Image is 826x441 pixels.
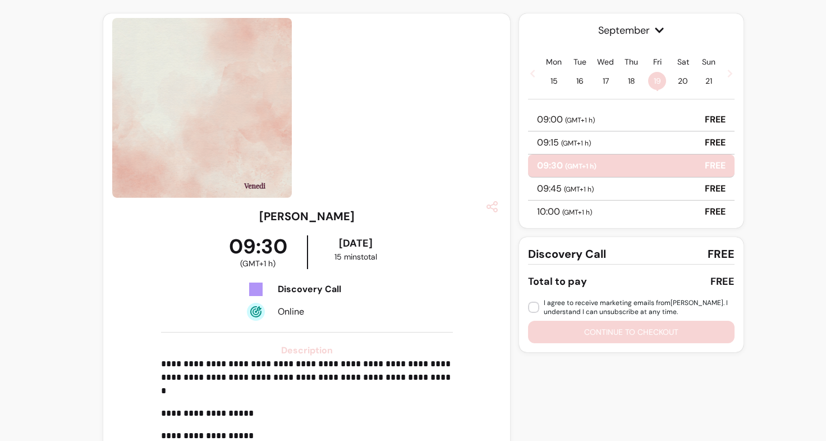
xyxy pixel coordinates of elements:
[597,56,614,67] p: Wed
[702,56,715,67] p: Sun
[648,72,666,90] span: 19
[278,283,375,296] div: Discovery Call
[705,136,726,149] p: FREE
[710,274,735,289] div: FREE
[705,159,726,172] p: FREE
[573,56,586,67] p: Tue
[278,305,375,319] div: Online
[247,280,265,298] img: Tickets Icon
[537,136,591,149] p: 09:15
[700,72,718,90] span: 21
[708,246,735,262] span: FREE
[259,208,355,224] h3: [PERSON_NAME]
[545,72,563,90] span: 15
[653,56,662,67] p: Fri
[565,162,596,171] span: ( GMT+1 h )
[528,274,587,289] div: Total to pay
[571,72,589,90] span: 16
[705,182,726,196] p: FREE
[528,246,606,262] span: Discovery Call
[546,56,562,67] p: Mon
[562,208,592,217] span: ( GMT+1 h )
[537,113,595,126] p: 09:00
[596,72,614,90] span: 17
[561,139,591,148] span: ( GMT+1 h )
[310,235,402,251] div: [DATE]
[705,113,726,126] p: FREE
[161,344,453,357] h3: Description
[209,235,306,269] div: 09:30
[677,56,689,67] p: Sat
[240,258,276,269] span: ( GMT+1 h )
[674,72,692,90] span: 20
[528,321,735,343] button: Continue to checkout
[656,84,659,96] span: •
[625,56,638,67] p: Thu
[537,205,592,219] p: 10:00
[705,205,726,219] p: FREE
[528,22,735,38] span: September
[622,72,640,90] span: 18
[537,159,596,172] p: 09:30
[565,116,595,125] span: ( GMT+1 h )
[112,18,292,198] img: https://d3pz9znudhj10h.cloudfront.net/70608b2e-6671-4d22-88e2-87b0adb7cf96
[537,182,594,196] p: 09:45
[564,185,594,194] span: ( GMT+1 h )
[310,251,402,262] div: 15 mins total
